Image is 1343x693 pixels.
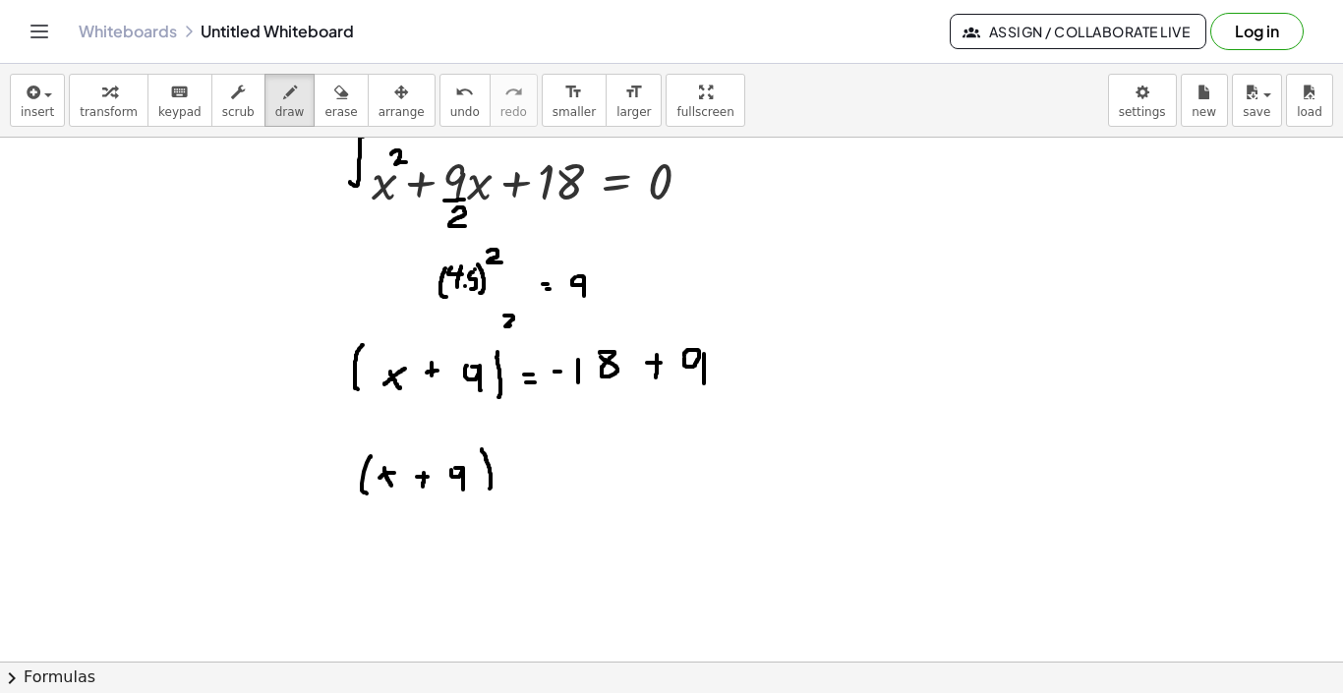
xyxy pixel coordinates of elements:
[1108,74,1177,127] button: settings
[1232,74,1282,127] button: save
[500,105,527,119] span: redo
[69,74,148,127] button: transform
[542,74,607,127] button: format_sizesmaller
[264,74,316,127] button: draw
[79,22,177,41] a: Whiteboards
[21,105,54,119] span: insert
[314,74,368,127] button: erase
[222,105,255,119] span: scrub
[1297,105,1322,119] span: load
[170,81,189,104] i: keyboard
[147,74,212,127] button: keyboardkeypad
[616,105,651,119] span: larger
[676,105,733,119] span: fullscreen
[490,74,538,127] button: redoredo
[564,81,583,104] i: format_size
[10,74,65,127] button: insert
[275,105,305,119] span: draw
[379,105,425,119] span: arrange
[1181,74,1228,127] button: new
[211,74,265,127] button: scrub
[455,81,474,104] i: undo
[439,74,491,127] button: undoundo
[504,81,523,104] i: redo
[1119,105,1166,119] span: settings
[950,14,1206,49] button: Assign / Collaborate Live
[606,74,662,127] button: format_sizelarger
[666,74,744,127] button: fullscreen
[1243,105,1270,119] span: save
[450,105,480,119] span: undo
[553,105,596,119] span: smaller
[158,105,202,119] span: keypad
[624,81,643,104] i: format_size
[1210,13,1304,50] button: Log in
[80,105,138,119] span: transform
[1286,74,1333,127] button: load
[24,16,55,47] button: Toggle navigation
[324,105,357,119] span: erase
[368,74,436,127] button: arrange
[1192,105,1216,119] span: new
[966,23,1190,40] span: Assign / Collaborate Live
